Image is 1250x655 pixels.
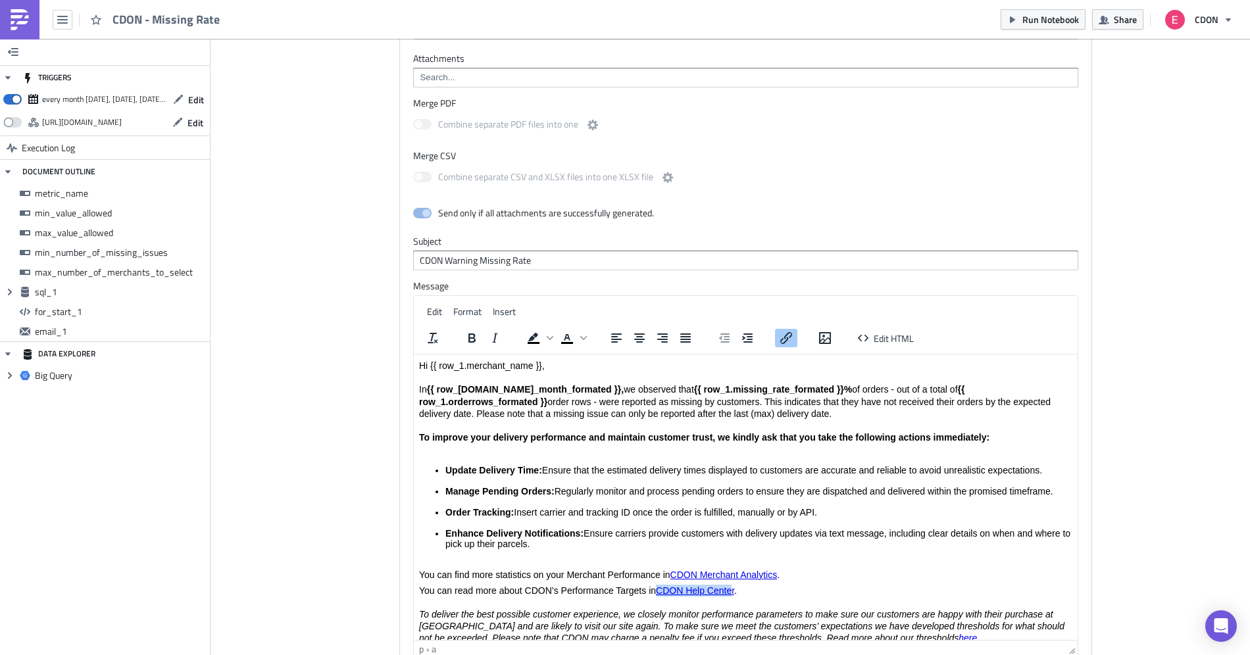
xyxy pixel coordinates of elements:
[32,174,659,205] li: Ensure carriers provide customers with delivery updates via text message, including clear details...
[438,207,654,219] div: Send only if all attachments are successfully generated.
[1114,12,1137,26] span: Share
[188,93,204,107] span: Edit
[461,329,483,347] button: Bold
[22,66,72,89] div: TRIGGERS
[713,329,736,347] button: Decrease indent
[874,331,914,345] span: Edit HTML
[413,235,1078,247] label: Subject
[9,9,30,30] img: PushMetrics
[32,174,170,184] strong: Enhance Delivery Notifications:
[242,231,320,241] a: CDON Help Center
[1205,610,1237,642] div: Open Intercom Messenger
[166,112,210,133] button: Edit
[674,329,697,347] button: Justify
[187,116,203,130] span: Edit
[416,71,1074,84] input: Search...
[1195,12,1218,26] span: CDON
[5,78,576,88] strong: To improve your delivery performance and maintain customer trust, we kindly ask that you take the...
[35,207,207,219] span: min_value_allowed
[414,354,1078,640] iframe: Rich Text Area
[1001,9,1086,30] button: Run Notebook
[35,227,207,239] span: max_value_allowed
[585,117,601,133] button: Combine separate PDF files into one
[280,30,438,40] strong: {{ row_1.missing_rate_formated }}%
[493,304,516,318] span: Insert
[1157,5,1240,34] button: CDON
[5,5,659,548] body: Rich Text Area. Press ALT-0 for help.
[13,30,210,40] strong: {{ row_[DOMAIN_NAME]_month_formated }},
[628,329,651,347] button: Align center
[814,329,836,347] button: Insert/edit image
[22,342,95,366] div: DATA EXPLORER
[42,89,166,109] div: every month on Monday, Tuesday, Wednesday, Thursday, Friday, Saturday, Sunday
[113,12,221,27] span: CDON - Missing Rate
[35,266,207,278] span: max_number_of_merchants_to_select
[545,278,563,289] a: here
[35,247,207,258] span: min_number_of_missing_issues
[5,5,659,101] p: Hi {{ row_1.merchant_name }}, In we observed that of orders - out of a total of order rows - were...
[413,150,1078,162] label: Merge CSV
[1022,12,1079,26] span: Run Notebook
[32,110,659,132] li: Ensure that the estimated delivery times displayed to customers are accurate and reliable to avoi...
[660,170,676,185] button: Combine separate CSV and XLSX files into one XLSX file
[35,326,207,337] span: email_1
[413,97,1078,109] label: Merge PDF
[1092,9,1143,30] button: Share
[32,132,141,142] strong: Manage Pending Orders:
[5,30,551,52] strong: {{ row_1.orderrows_formated }}
[427,304,442,318] span: Edit
[5,214,659,226] p: You can find more statistics on your Merchant Performance in .
[42,112,122,132] div: https://pushmetrics.io/api/v1/report/NxL0Xy4LDW/webhook?token=4a11fbf1ee944020909395068a5b7810
[522,329,555,347] div: Background color
[5,255,651,289] em: To deliver the best possible customer experience, we closely monitor performance parameters to ma...
[5,230,659,326] p: You can read more about CDON’s Performance Targets in . Should you require any assistance or have...
[651,329,674,347] button: Align right
[166,89,211,110] button: Edit
[413,53,1078,64] label: Attachments
[22,136,75,160] span: Execution Log
[32,110,128,121] strong: Update Delivery Time:
[22,160,95,183] div: DOCUMENT OUTLINE
[32,153,100,163] strong: Order Tracking:
[775,329,797,347] button: Insert/edit link
[556,329,589,347] div: Text color
[413,280,1078,292] label: Message
[605,329,628,347] button: Align left
[257,215,364,226] a: CDON Merchant Analytics
[35,286,207,298] span: sql_1
[853,329,919,347] button: Edit HTML
[453,304,482,318] span: Format
[422,329,444,347] button: Clear formatting
[484,329,506,347] button: Italic
[413,170,676,186] label: Combine separate CSV and XLSX files into one XLSX file
[35,370,207,381] span: Big Query
[35,187,207,199] span: metric_name
[1164,9,1186,31] img: Avatar
[35,306,207,318] span: for_start_1
[736,329,759,347] button: Increase indent
[413,117,601,133] label: Combine separate PDF files into one
[32,132,659,153] li: Regularly monitor and process pending orders to ensure they are dispatched and delivered within t...
[32,153,659,174] li: Insert carrier and tracking ID once the order is fulfilled, manually or by API.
